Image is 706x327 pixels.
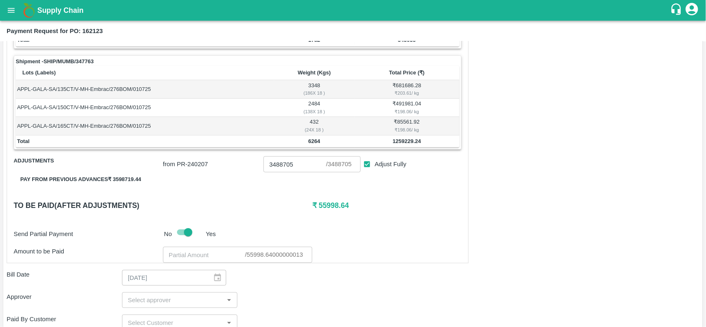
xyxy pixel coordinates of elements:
[163,247,245,263] input: Partial Amount
[16,117,274,135] td: APPL-GALA-SA/165CT/V-MH-Embrac/276BOM/010725
[16,57,94,66] strong: Shipment - SHIP/MUMB/347763
[37,5,670,16] a: Supply Chain
[684,2,699,19] div: account of current user
[37,6,84,14] b: Supply Chain
[16,80,274,98] td: APPL-GALA-SA/135CT/V-MH-Embrac/276BOM/010725
[16,99,274,117] td: APPL-GALA-SA/150CT/V-MH-Embrac/276BOM/010725
[274,99,354,117] td: 2484
[14,200,312,211] h6: To be paid(After adjustments)
[22,69,56,76] b: Lots (Labels)
[275,126,353,134] div: ( 24 X 18 )
[14,156,163,166] span: Adjustments
[7,292,122,301] p: Approver
[354,117,459,135] td: ₹ 85561.92
[389,69,425,76] b: Total Price (₹)
[21,2,37,19] img: logo
[14,229,161,239] p: Send Partial Payment
[2,1,21,20] button: open drawer
[354,80,459,98] td: ₹ 681686.28
[17,138,29,144] b: Total
[354,99,459,117] td: ₹ 491981.04
[7,28,103,34] b: Payment Request for PO: 162123
[392,138,421,144] b: 1259229.24
[274,117,354,135] td: 432
[356,89,458,97] div: ₹ 203.61 / kg
[14,247,163,256] p: Amount to be Paid
[7,270,122,279] p: Bill Date
[7,315,122,324] p: Paid By Customer
[308,138,320,144] b: 6264
[670,3,684,18] div: customer-support
[263,156,326,172] input: Advance
[356,108,458,115] div: ₹ 198.06 / kg
[275,108,353,115] div: ( 138 X 18 )
[163,160,260,169] p: from PR- 240207
[274,80,354,98] td: 3348
[312,200,462,211] h6: ₹ 55998.64
[206,229,216,239] p: Yes
[356,126,458,134] div: ₹ 198.06 / kg
[122,270,206,286] input: Bill Date
[124,295,221,306] input: Select approver
[14,172,148,187] button: Pay from previous advances₹ 3598719.44
[275,89,353,97] div: ( 186 X 18 )
[224,295,235,306] button: Open
[375,160,407,169] span: Adjust Fully
[164,229,172,239] p: No
[298,69,331,76] b: Weight (Kgs)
